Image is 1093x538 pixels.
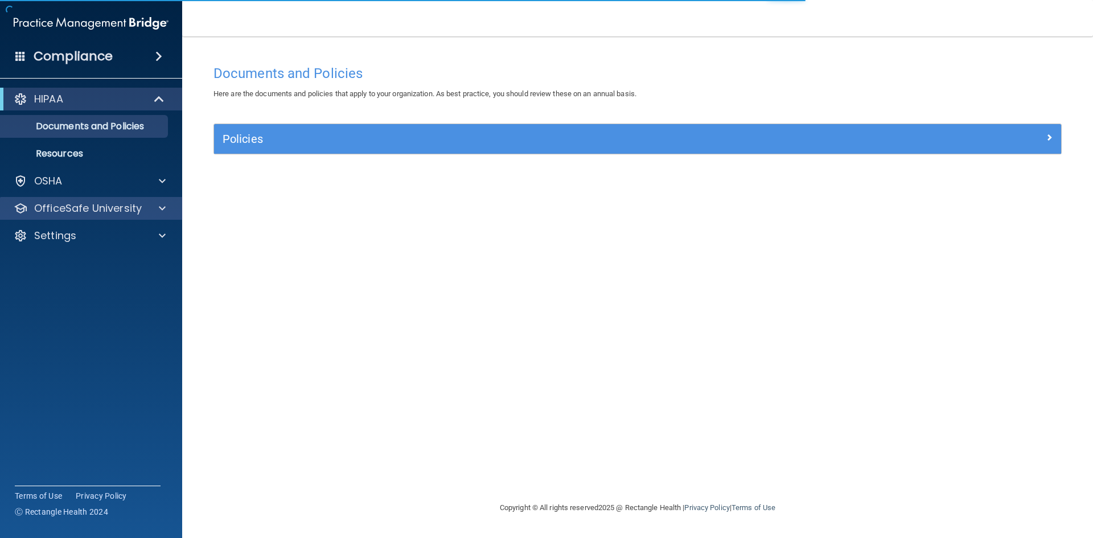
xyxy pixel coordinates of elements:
[15,490,62,502] a: Terms of Use
[7,121,163,132] p: Documents and Policies
[14,202,166,215] a: OfficeSafe University
[34,92,63,106] p: HIPAA
[14,92,165,106] a: HIPAA
[34,174,63,188] p: OSHA
[76,490,127,502] a: Privacy Policy
[223,130,1053,148] a: Policies
[14,174,166,188] a: OSHA
[34,48,113,64] h4: Compliance
[430,490,845,526] div: Copyright © All rights reserved 2025 @ Rectangle Health | |
[223,133,841,145] h5: Policies
[732,503,775,512] a: Terms of Use
[34,202,142,215] p: OfficeSafe University
[7,148,163,159] p: Resources
[14,12,169,35] img: PMB logo
[213,66,1062,81] h4: Documents and Policies
[15,506,108,518] span: Ⓒ Rectangle Health 2024
[684,503,729,512] a: Privacy Policy
[14,229,166,243] a: Settings
[213,89,636,98] span: Here are the documents and policies that apply to your organization. As best practice, you should...
[34,229,76,243] p: Settings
